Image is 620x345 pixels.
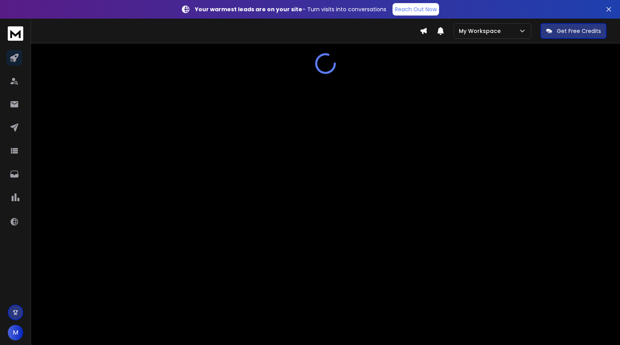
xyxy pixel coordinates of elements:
p: Reach Out Now [395,5,437,13]
button: M [8,325,23,340]
a: Reach Out Now [393,3,439,16]
p: My Workspace [459,27,504,35]
p: – Turn visits into conversations [195,5,386,13]
button: Get Free Credits [541,23,606,39]
p: Get Free Credits [557,27,601,35]
img: logo [8,26,23,41]
strong: Your warmest leads are on your site [195,5,302,13]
